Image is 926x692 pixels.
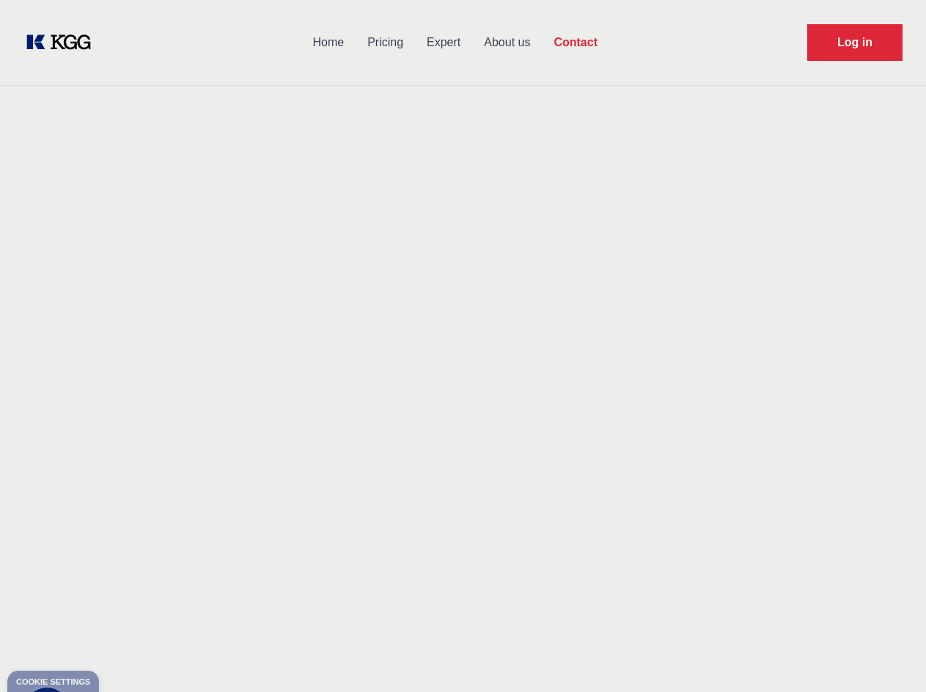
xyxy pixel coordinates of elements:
div: Cookie settings [16,678,90,686]
a: Expert [415,23,472,62]
a: About us [472,23,542,62]
iframe: Chat Widget [853,622,926,692]
a: KOL Knowledge Platform: Talk to Key External Experts (KEE) [23,31,103,54]
a: Request Demo [807,24,903,61]
a: Pricing [356,23,415,62]
a: Home [301,23,356,62]
a: Contact [542,23,609,62]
